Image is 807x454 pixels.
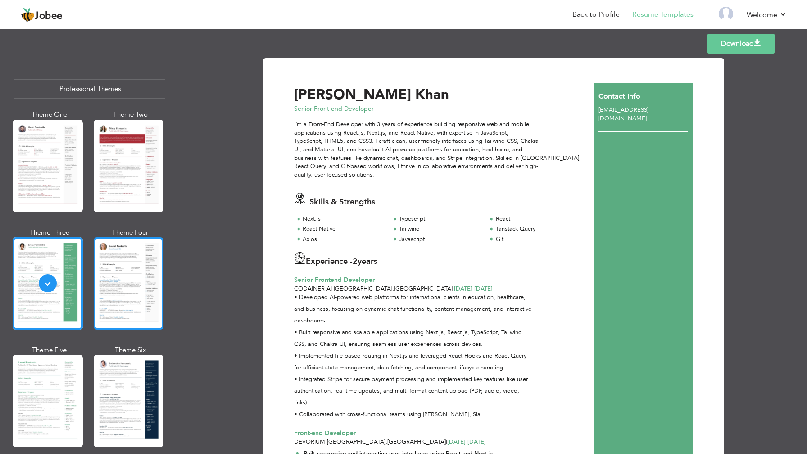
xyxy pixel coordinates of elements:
div: Tailwind [399,225,481,233]
div: Typescript [399,215,481,223]
div: Next.js [303,215,385,223]
p: • Developed AI-powered web platforms for international clients in education, healthcare, [294,293,583,302]
div: I’m a Front-End Developer with 3 years of experience building responsive web and mobile applicati... [294,120,583,179]
label: years [353,256,377,268]
p: links). [294,399,583,407]
span: Skills & Strengths [309,196,375,208]
div: Axios [303,235,385,244]
div: Theme One [14,110,85,119]
span: , [392,285,394,293]
span: - [332,285,334,293]
span: [DATE] [454,285,493,293]
img: jobee.io [20,8,35,22]
span: Khan [415,85,449,104]
span: [GEOGRAPHIC_DATA] [387,438,446,446]
span: - [472,285,474,293]
span: Senior Frontend Developer [294,276,375,284]
span: [EMAIL_ADDRESS][DOMAIN_NAME] [598,106,648,123]
a: Welcome [747,9,787,20]
p: • Integrated Stripe for secure payment processing and implemented key features like user [294,375,583,384]
span: 2 [353,256,358,267]
p: • Collaborated with cross-functional teams using [PERSON_NAME], Sla [294,410,583,419]
p: • Built responsive and scalable applications using Next.js, React.js, TypeScript, Tailwind [294,328,583,337]
span: , [385,438,387,446]
p: and business, focusing on dynamic chat functionality, content management, and interactive [294,305,583,313]
span: [PERSON_NAME] [294,85,411,104]
span: [DATE] [454,285,474,293]
div: Theme Four [95,228,166,237]
p: authentication, real-time updates, and multi-format content upload (PDF, audio, video, [294,387,583,395]
div: Tanstack Query [496,225,578,233]
span: - [466,438,467,446]
div: Git [496,235,578,244]
a: Download [707,34,775,54]
img: Profile Img [719,7,733,21]
span: [GEOGRAPHIC_DATA] [394,285,453,293]
div: Theme Three [14,228,85,237]
p: dashboards. [294,317,583,325]
span: Devorium [294,438,325,446]
span: Jobee [35,11,63,21]
span: [GEOGRAPHIC_DATA] [327,438,385,446]
div: Theme Six [95,345,166,355]
a: Jobee [20,8,63,22]
span: [DATE] [447,438,486,446]
p: for efficient state management, data fetching, and component lifecycle handling. [294,363,583,372]
p: • Implemented file-based routing in Next.js and leveraged React Hooks and React Query [294,352,583,360]
span: Front-end Developer [294,429,356,437]
div: Javascript [399,235,481,244]
a: Resume Templates [632,9,694,20]
div: React [496,215,578,223]
div: Theme Two [95,110,166,119]
span: Codainer AI [294,285,332,293]
span: Contact Info [598,91,640,101]
p: CSS, and Chakra UI, ensuring seamless user experiences across devices. [294,340,583,349]
span: Senior Front-end Developer [294,104,374,113]
div: React Native [303,225,385,233]
span: Experience - [306,256,353,267]
a: Back to Profile [572,9,620,20]
span: [DATE] [447,438,467,446]
span: | [446,438,447,446]
span: - [325,438,327,446]
span: [GEOGRAPHIC_DATA] [334,285,392,293]
div: Professional Themes [14,79,165,99]
div: Theme Five [14,345,85,355]
span: | [453,285,454,293]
